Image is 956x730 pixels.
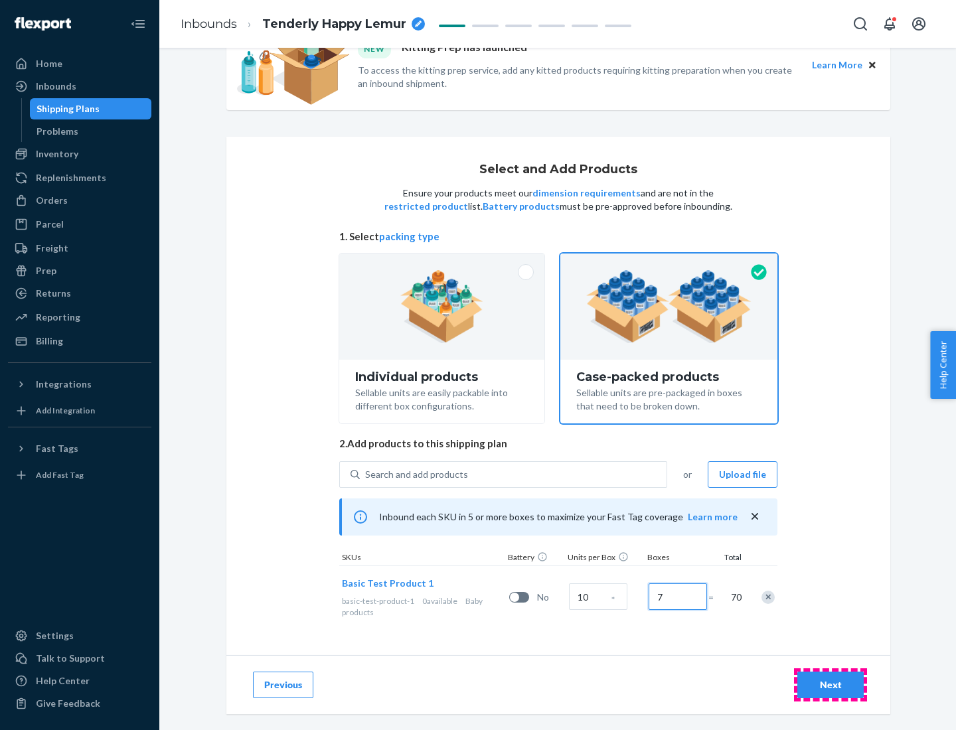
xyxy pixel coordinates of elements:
[8,307,151,328] a: Reporting
[8,693,151,714] button: Give Feedback
[483,200,560,213] button: Battery products
[181,17,237,31] a: Inbounds
[339,551,505,565] div: SKUs
[170,5,436,44] ol: breadcrumbs
[930,331,956,399] button: Help Center
[8,648,151,669] a: Talk to Support
[36,57,62,70] div: Home
[36,469,84,480] div: Add Fast Tag
[8,53,151,74] a: Home
[422,596,457,606] span: 0 available
[8,214,151,235] a: Parcel
[30,121,152,142] a: Problems
[36,629,74,642] div: Settings
[36,194,68,207] div: Orders
[565,551,645,565] div: Units per Box
[505,551,565,565] div: Battery
[36,218,64,231] div: Parcel
[8,374,151,395] button: Integrations
[812,58,862,72] button: Learn More
[761,591,775,604] div: Remove Item
[906,11,932,37] button: Open account menu
[797,672,864,698] button: Next
[8,465,151,486] a: Add Fast Tag
[384,200,468,213] button: restricted product
[15,17,71,31] img: Flexport logo
[649,583,707,610] input: Number of boxes
[8,625,151,646] a: Settings
[339,230,777,244] span: 1. Select
[253,672,313,698] button: Previous
[36,652,105,665] div: Talk to Support
[36,171,106,184] div: Replenishments
[576,384,761,413] div: Sellable units are pre-packaged in boxes that need to be broken down.
[402,40,527,58] p: Kitting Prep has launched
[708,461,777,488] button: Upload file
[865,58,880,72] button: Close
[847,11,874,37] button: Open Search Box
[36,334,63,348] div: Billing
[400,270,483,343] img: individual-pack.facf35554cb0f1810c75b2bd6df2d64e.png
[36,311,80,324] div: Reporting
[8,283,151,304] a: Returns
[30,98,152,119] a: Shipping Plans
[36,80,76,93] div: Inbounds
[8,670,151,692] a: Help Center
[688,510,738,524] button: Learn more
[36,405,95,416] div: Add Integration
[262,16,406,33] span: Tenderly Happy Lemur
[711,551,744,565] div: Total
[708,591,722,604] span: =
[8,76,151,97] a: Inbounds
[748,510,761,524] button: close
[728,591,742,604] span: 70
[576,370,761,384] div: Case-packed products
[342,577,434,590] button: Basic Test Product 1
[683,468,692,481] span: or
[339,498,777,536] div: Inbound each SKU in 5 or more boxes to maximize your Fast Tag coverage
[37,102,100,115] div: Shipping Plans
[645,551,711,565] div: Boxes
[383,186,734,213] p: Ensure your products meet our and are not in the list. must be pre-approved before inbounding.
[537,591,564,604] span: No
[339,437,777,451] span: 2. Add products to this shipping plan
[36,287,71,300] div: Returns
[358,40,391,58] div: NEW
[8,238,151,259] a: Freight
[586,270,752,343] img: case-pack.59cecea509d18c883b923b81aeac6d0b.png
[355,370,528,384] div: Individual products
[809,678,852,692] div: Next
[36,147,78,161] div: Inventory
[36,242,68,255] div: Freight
[8,330,151,352] a: Billing
[876,11,903,37] button: Open notifications
[365,468,468,481] div: Search and add products
[8,400,151,421] a: Add Integration
[36,674,90,688] div: Help Center
[479,163,637,177] h1: Select and Add Products
[125,11,151,37] button: Close Navigation
[8,260,151,281] a: Prep
[342,577,434,589] span: Basic Test Product 1
[569,583,627,610] input: Case Quantity
[342,595,504,618] div: Baby products
[36,378,92,391] div: Integrations
[342,596,414,606] span: basic-test-product-1
[8,143,151,165] a: Inventory
[379,230,439,244] button: packing type
[36,697,100,710] div: Give Feedback
[355,384,528,413] div: Sellable units are easily packable into different box configurations.
[36,442,78,455] div: Fast Tags
[36,264,56,277] div: Prep
[358,64,800,90] p: To access the kitting prep service, add any kitted products requiring kitting preparation when yo...
[8,438,151,459] button: Fast Tags
[37,125,78,138] div: Problems
[8,190,151,211] a: Orders
[532,186,641,200] button: dimension requirements
[8,167,151,188] a: Replenishments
